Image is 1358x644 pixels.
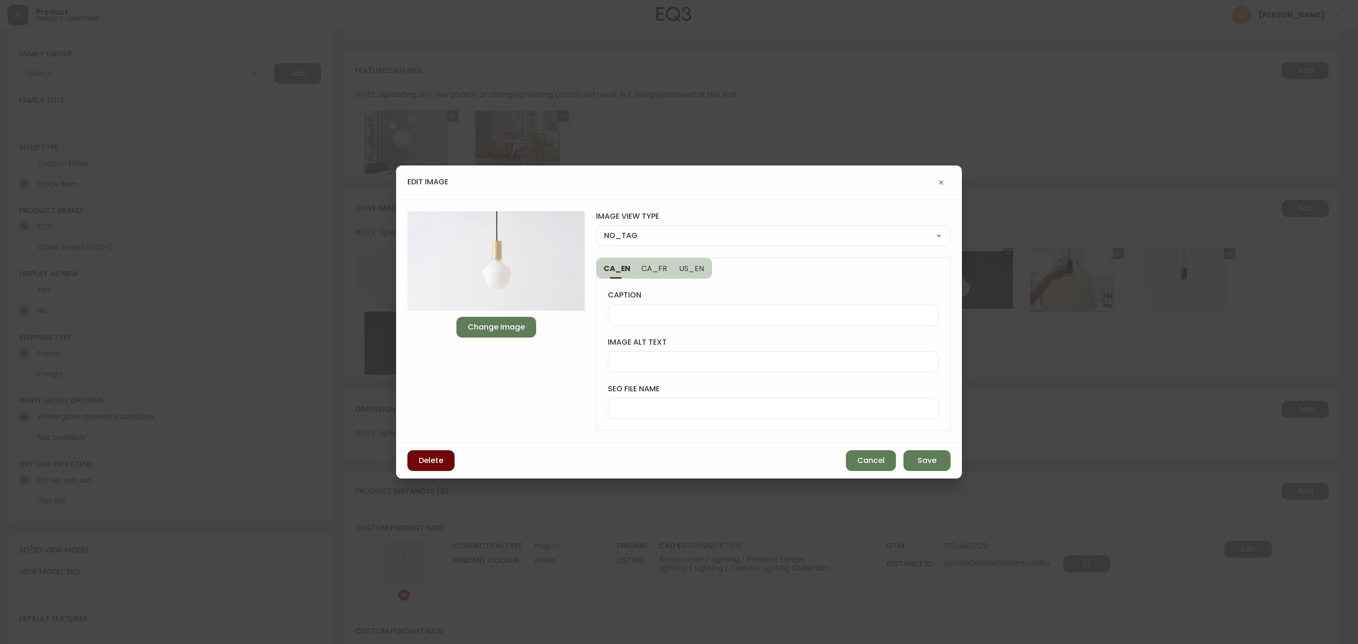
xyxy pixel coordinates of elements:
[918,455,936,466] span: Save
[468,322,525,332] span: Change Image
[407,450,455,471] button: Delete
[456,317,536,338] button: Change Image
[407,177,448,187] h4: edit image
[407,211,585,311] img: COMPRESSED.jpg
[419,455,443,466] span: Delete
[608,337,939,347] label: image alt text
[903,450,951,471] button: Save
[679,264,704,273] span: US_EN
[608,290,939,300] label: caption
[596,211,951,222] label: image view type
[846,450,896,471] button: Cancel
[857,455,885,466] span: Cancel
[641,264,667,273] span: CA_FR
[604,264,630,273] span: CA_EN
[608,384,939,394] label: seo file name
